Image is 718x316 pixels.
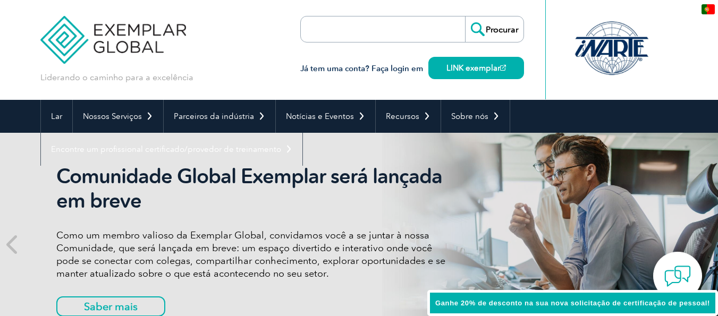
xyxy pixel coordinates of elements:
[465,16,523,42] input: Procurar
[500,65,506,71] img: open_square.png
[73,100,163,133] a: Nossos Serviços
[386,112,419,121] font: Recursos
[41,100,72,133] a: Lar
[41,133,302,166] a: Encontre um profissional certificado/provedor de treinamento
[702,4,715,14] img: pt
[446,63,500,73] font: LINK exemplar
[40,72,193,82] font: Liderando o caminho para a excelência
[300,64,423,73] font: Já tem uma conta? Faça login em
[56,229,445,279] font: Como um membro valioso da Exemplar Global, convidamos você a se juntar à nossa Comunidade, que se...
[83,112,142,121] font: Nossos Serviços
[51,144,281,154] font: Encontre um profissional certificado/provedor de treinamento
[174,112,254,121] font: Parceiros da indústria
[441,100,510,133] a: Sobre nós
[376,100,441,133] a: Recursos
[451,112,488,121] font: Sobre nós
[56,164,442,213] font: Comunidade Global Exemplar será lançada em breve
[84,300,138,313] font: Saber mais
[276,100,375,133] a: Notícias e Eventos
[428,57,524,79] a: LINK exemplar
[664,263,691,289] img: contact-chat.png
[286,112,354,121] font: Notícias e Eventos
[51,112,62,121] font: Lar
[164,100,275,133] a: Parceiros da indústria
[435,299,710,307] font: Ganhe 20% de desconto na sua nova solicitação de certificação de pessoal!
